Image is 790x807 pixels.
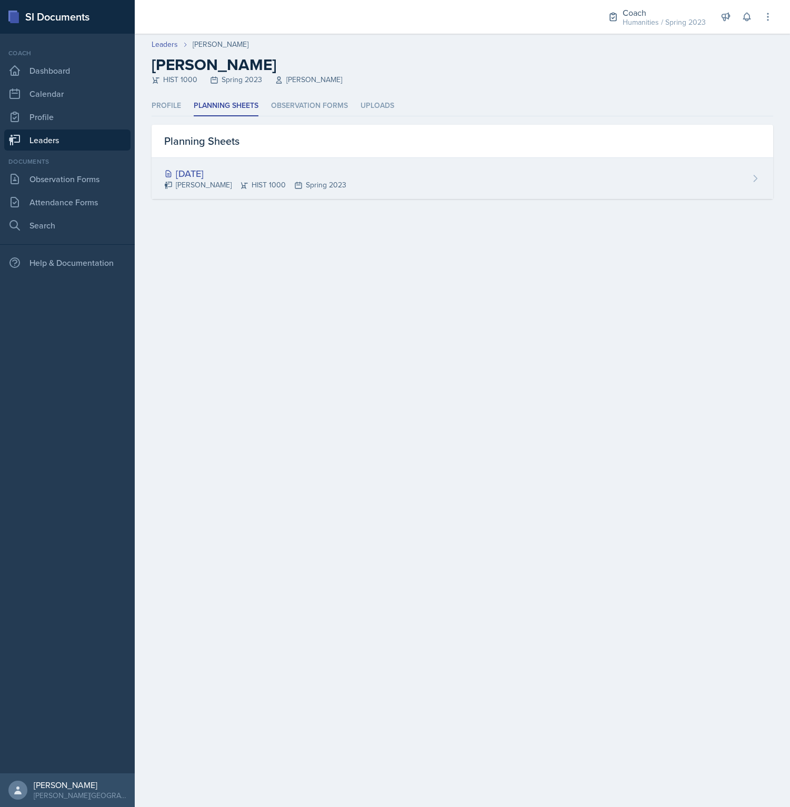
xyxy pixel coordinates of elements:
[4,106,131,127] a: Profile
[4,215,131,236] a: Search
[4,60,131,81] a: Dashboard
[4,157,131,166] div: Documents
[152,39,178,50] a: Leaders
[152,74,773,85] div: HIST 1000 Spring 2023 [PERSON_NAME]
[623,17,706,28] div: Humanities / Spring 2023
[193,39,248,50] div: [PERSON_NAME]
[34,790,126,801] div: [PERSON_NAME][GEOGRAPHIC_DATA]
[4,168,131,190] a: Observation Forms
[4,192,131,213] a: Attendance Forms
[4,48,131,58] div: Coach
[4,83,131,104] a: Calendar
[152,125,773,158] div: Planning Sheets
[194,96,258,116] li: Planning Sheets
[152,158,773,199] a: [DATE] [PERSON_NAME]HIST 1000Spring 2023
[34,780,126,790] div: [PERSON_NAME]
[623,6,706,19] div: Coach
[4,252,131,273] div: Help & Documentation
[152,55,773,74] h2: [PERSON_NAME]
[361,96,394,116] li: Uploads
[164,166,346,181] div: [DATE]
[4,129,131,151] a: Leaders
[152,96,181,116] li: Profile
[271,96,348,116] li: Observation Forms
[164,180,346,191] div: [PERSON_NAME] HIST 1000 Spring 2023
